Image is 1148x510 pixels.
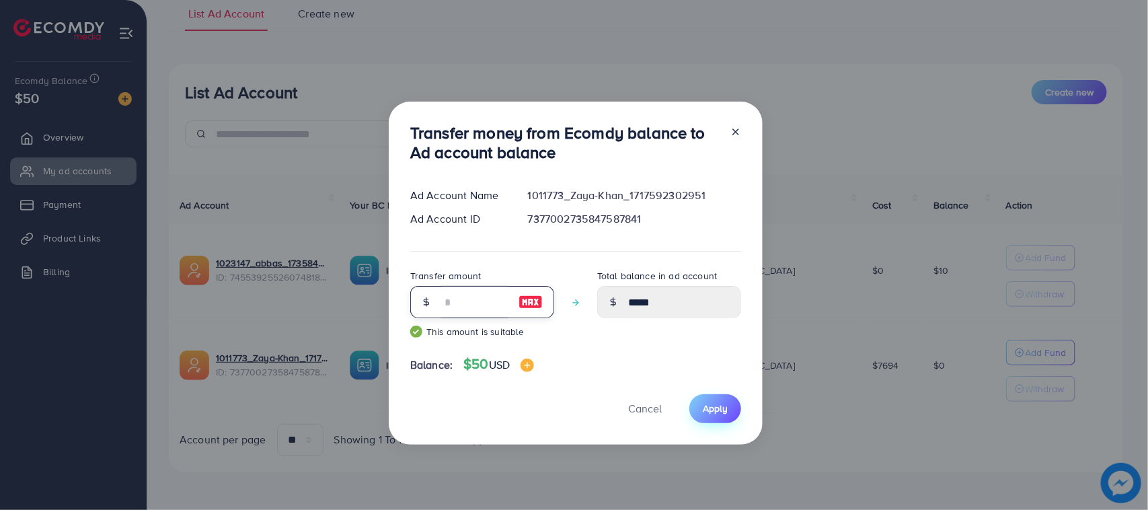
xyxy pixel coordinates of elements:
[517,188,752,203] div: 1011773_Zaya-Khan_1717592302951
[611,394,679,423] button: Cancel
[489,357,510,372] span: USD
[410,357,453,373] span: Balance:
[703,402,728,415] span: Apply
[399,188,517,203] div: Ad Account Name
[463,356,534,373] h4: $50
[410,269,481,283] label: Transfer amount
[410,123,720,162] h3: Transfer money from Ecomdy balance to Ad account balance
[519,294,543,310] img: image
[689,394,741,423] button: Apply
[410,326,422,338] img: guide
[399,211,517,227] div: Ad Account ID
[628,401,662,416] span: Cancel
[410,325,554,338] small: This amount is suitable
[517,211,752,227] div: 7377002735847587841
[597,269,717,283] label: Total balance in ad account
[521,359,534,372] img: image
